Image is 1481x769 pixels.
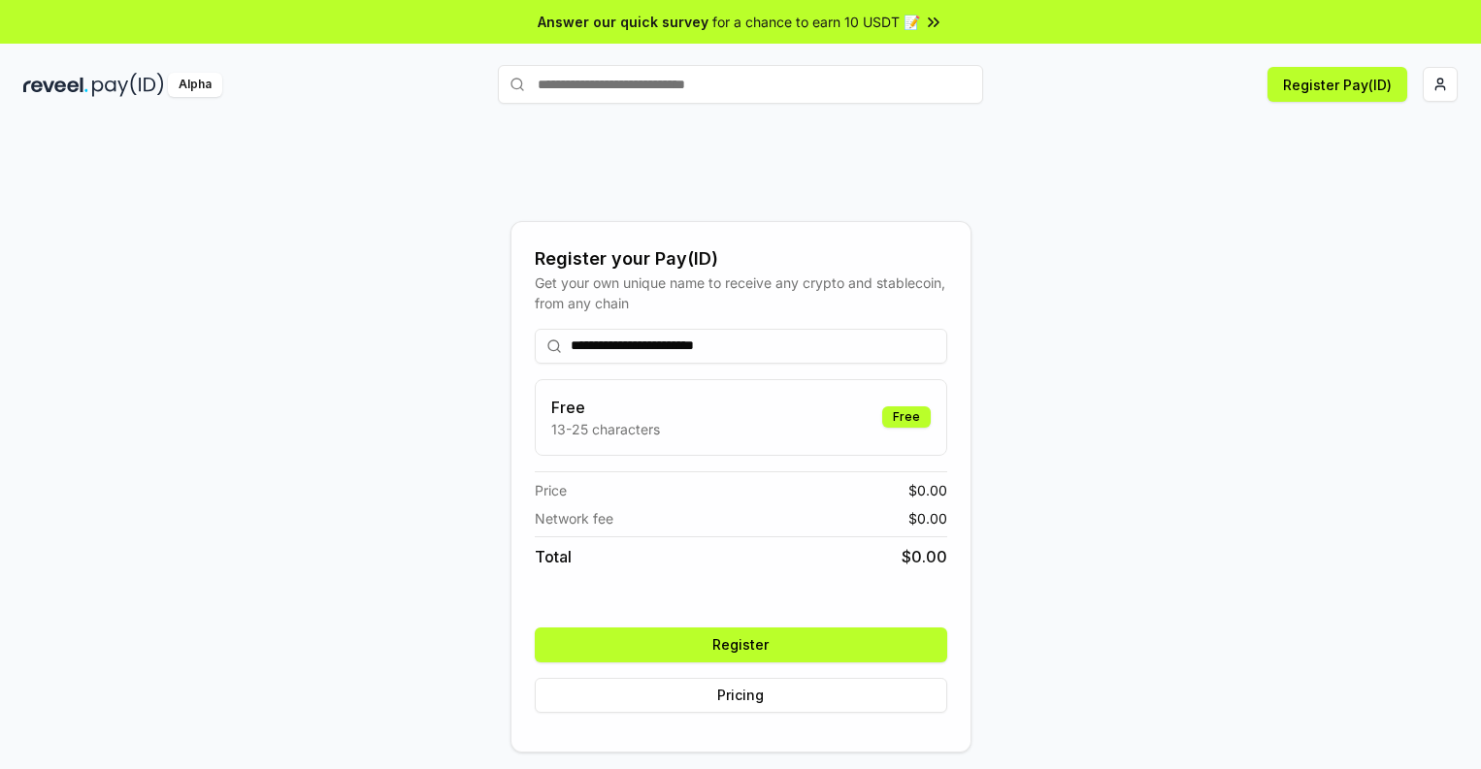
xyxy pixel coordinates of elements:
[538,12,708,32] span: Answer our quick survey
[908,480,947,500] span: $ 0.00
[551,396,660,419] h3: Free
[535,627,947,662] button: Register
[712,12,920,32] span: for a chance to earn 10 USDT 📝
[535,678,947,713] button: Pricing
[92,73,164,97] img: pay_id
[882,406,931,428] div: Free
[908,508,947,529] span: $ 0.00
[535,545,572,568] span: Total
[902,545,947,568] span: $ 0.00
[1267,67,1407,102] button: Register Pay(ID)
[535,508,613,529] span: Network fee
[535,245,947,272] div: Register your Pay(ID)
[535,272,947,313] div: Get your own unique name to receive any crypto and stablecoin, from any chain
[551,419,660,439] p: 13-25 characters
[535,480,567,500] span: Price
[23,73,88,97] img: reveel_dark
[168,73,222,97] div: Alpha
